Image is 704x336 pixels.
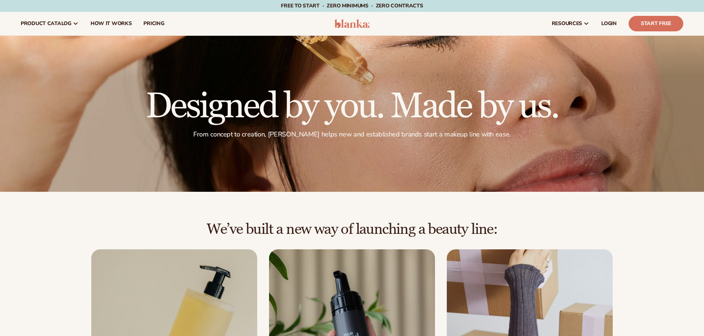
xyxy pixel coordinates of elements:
span: How It Works [91,21,132,27]
a: resources [546,12,595,35]
a: How It Works [85,12,138,35]
h1: Designed by you. Made by us. [146,89,558,124]
a: product catalog [15,12,85,35]
h2: We’ve built a new way of launching a beauty line: [21,221,683,238]
span: resources [552,21,582,27]
img: logo [334,19,370,28]
a: pricing [137,12,170,35]
span: Free to start · ZERO minimums · ZERO contracts [281,2,423,9]
p: From concept to creation, [PERSON_NAME] helps new and established brands start a makeup line with... [146,130,558,139]
span: product catalog [21,21,71,27]
span: LOGIN [601,21,617,27]
span: pricing [143,21,164,27]
a: LOGIN [595,12,623,35]
a: Start Free [629,16,683,31]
